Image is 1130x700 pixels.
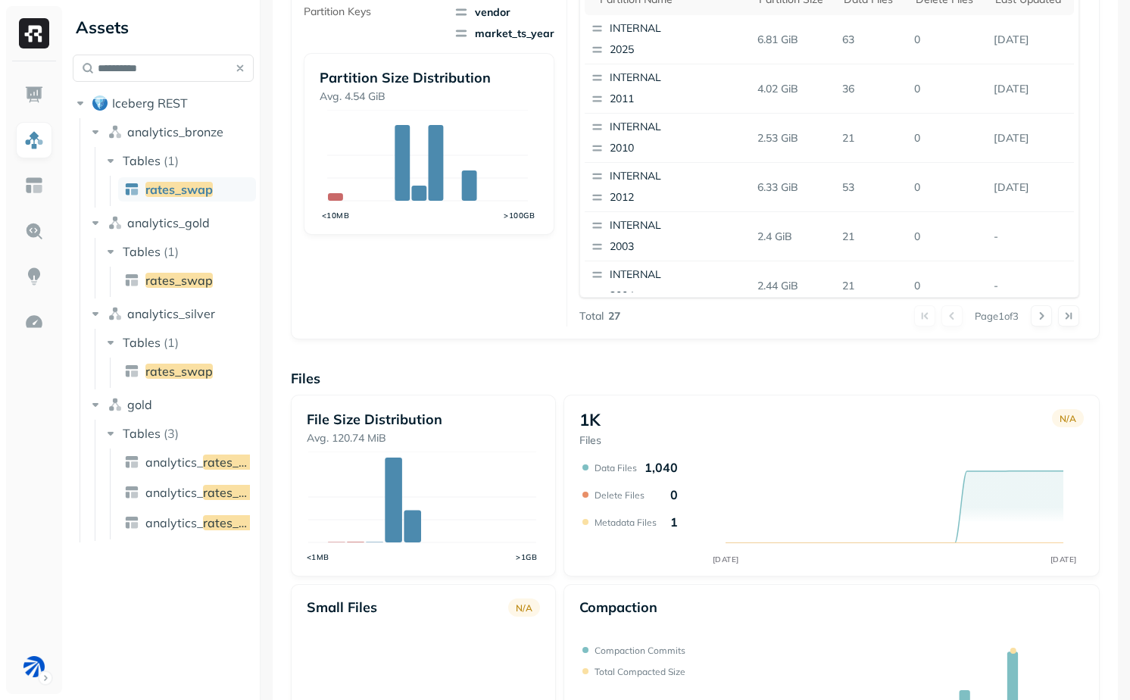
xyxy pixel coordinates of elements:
[712,555,738,564] tspan: [DATE]
[124,364,139,379] img: table
[88,211,254,235] button: analytics_gold
[836,273,908,299] p: 21
[124,485,139,500] img: table
[988,125,1074,152] p: Sep 5, 2025
[203,455,270,470] span: rates_swap
[24,176,44,195] img: Asset Explorer
[595,517,657,528] p: Metadata Files
[127,215,210,230] span: analytics_gold
[24,312,44,332] img: Optimization
[610,141,757,156] p: 2010
[127,397,152,412] span: gold
[24,267,44,286] img: Insights
[751,125,836,152] p: 2.53 GiB
[836,27,908,53] p: 63
[608,309,620,323] p: 27
[610,190,757,205] p: 2012
[307,552,329,562] tspan: <1MB
[1050,555,1076,564] tspan: [DATE]
[307,431,539,445] p: Avg. 120.74 MiB
[579,433,601,448] p: Files
[751,76,836,102] p: 4.02 GiB
[124,455,139,470] img: table
[908,125,988,152] p: 0
[307,411,539,428] p: File Size Distribution
[908,223,988,250] p: 0
[595,489,645,501] p: Delete Files
[145,182,213,197] span: rates_swap
[145,485,203,500] span: analytics_
[836,125,908,152] p: 21
[645,460,678,475] p: 1,040
[751,223,836,250] p: 2.4 GiB
[610,267,757,283] p: INTERNAL
[123,244,161,259] span: Tables
[88,120,254,144] button: analytics_bronze
[670,514,678,530] p: 1
[836,76,908,102] p: 36
[123,335,161,350] span: Tables
[203,485,270,500] span: rates_swap
[24,130,44,150] img: Assets
[908,76,988,102] p: 0
[307,598,377,616] p: Small files
[118,359,256,383] a: rates_swap
[585,212,763,261] button: INTERNAL2003
[504,211,535,220] tspan: >100GB
[145,515,203,530] span: analytics_
[24,221,44,241] img: Query Explorer
[118,177,256,202] a: rates_swap
[145,273,213,288] span: rates_swap
[124,182,139,197] img: table
[123,426,161,441] span: Tables
[585,15,763,64] button: INTERNAL2025
[836,174,908,201] p: 53
[291,370,1100,387] p: Files
[610,169,757,184] p: INTERNAL
[988,27,1074,53] p: Sep 6, 2025
[203,515,270,530] span: rates_swap
[108,215,123,230] img: namespace
[517,552,538,562] tspan: >1GB
[670,487,678,502] p: 0
[610,239,757,255] p: 2003
[118,480,256,505] a: analytics_rates_swap
[164,335,179,350] p: ( 1 )
[988,273,1074,299] p: -
[908,27,988,53] p: 0
[124,515,139,530] img: table
[164,426,179,441] p: ( 3 )
[975,309,1019,323] p: Page 1 of 3
[610,92,757,107] p: 2011
[751,174,836,201] p: 6.33 GiB
[164,244,179,259] p: ( 1 )
[103,239,255,264] button: Tables(1)
[320,69,538,86] p: Partition Size Distribution
[1060,413,1076,424] p: N/A
[23,656,45,677] img: BAM
[610,289,757,304] p: 2004
[610,42,757,58] p: 2025
[118,511,256,535] a: analytics_rates_swap
[988,174,1074,201] p: Sep 5, 2025
[595,666,685,677] p: Total compacted size
[595,645,685,656] p: Compaction commits
[585,261,763,310] button: INTERNAL2004
[836,223,908,250] p: 21
[595,462,637,473] p: Data Files
[454,26,554,41] span: market_ts_year
[92,95,108,111] img: root
[103,148,255,173] button: Tables(1)
[585,64,763,113] button: INTERNAL2011
[610,70,757,86] p: INTERNAL
[19,18,49,48] img: Ryft
[88,302,254,326] button: analytics_silver
[145,364,213,379] span: rates_swap
[73,15,254,39] div: Assets
[127,306,215,321] span: analytics_silver
[516,602,532,614] p: N/A
[304,5,371,19] p: Partition Keys
[123,153,161,168] span: Tables
[164,153,179,168] p: ( 1 )
[112,95,188,111] span: Iceberg REST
